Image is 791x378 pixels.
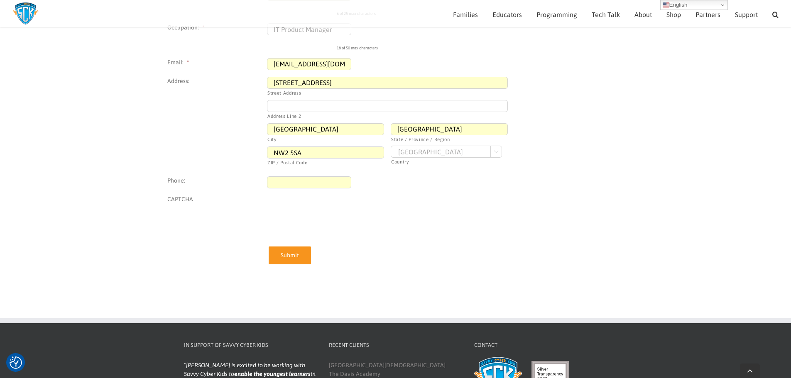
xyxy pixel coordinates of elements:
h4: Contact [474,341,606,349]
label: CAPTCHA [167,195,267,204]
label: Email: [167,58,267,67]
label: Street Address [267,89,508,96]
div: 18 of 50 max characters [337,39,558,51]
img: Revisit consent button [10,356,22,369]
img: Savvy Cyber Kids Logo [12,2,39,25]
h4: Recent Clients [329,341,461,349]
iframe: reCAPTCHA [267,195,393,227]
h4: In Support of Savvy Cyber Kids [184,341,316,349]
strong: enable the youngest learners [234,371,311,377]
span: About [634,11,652,18]
span: Families [453,11,478,18]
span: Support [735,11,758,18]
label: Country [391,158,508,165]
label: Occupation: [167,23,267,32]
span: Tech Talk [592,11,620,18]
span: Educators [492,11,522,18]
img: en [663,2,669,8]
span: Partners [695,11,720,18]
label: Address: [167,77,267,85]
span: Programming [536,11,577,18]
input: Submit [269,246,311,264]
label: ZIP / Postal Code [267,159,384,166]
label: City [267,136,384,143]
label: State / Province / Region [391,136,508,143]
button: Consent Preferences [10,356,22,369]
span: Shop [666,11,681,18]
label: Address Line 2 [267,112,508,119]
label: Phone: [167,176,267,185]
